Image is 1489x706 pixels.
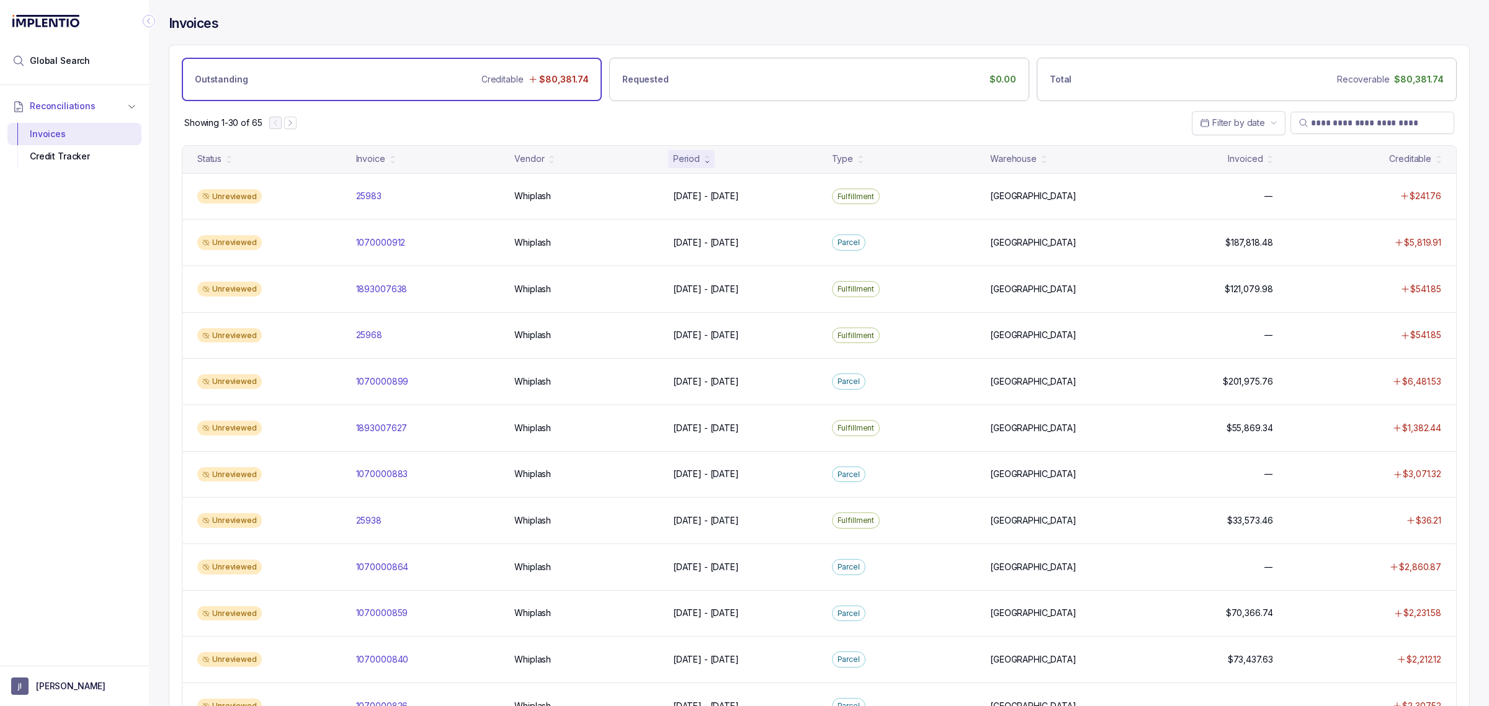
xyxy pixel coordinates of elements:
p: 25968 [356,329,382,341]
div: Unreviewed [197,606,262,621]
p: $541.85 [1410,329,1441,341]
p: Fulfillment [838,514,875,527]
search: Date Range Picker [1200,117,1265,129]
p: 1070000864 [356,561,409,573]
div: Unreviewed [197,421,262,436]
p: 1070000859 [356,607,408,619]
p: $80,381.74 [1394,73,1444,86]
p: [PERSON_NAME] [36,680,105,692]
div: Vendor [514,153,544,165]
p: Parcel [838,236,860,249]
p: 1070000899 [356,375,409,388]
p: $241.76 [1410,190,1441,202]
div: Status [197,153,221,165]
p: [DATE] - [DATE] [673,329,739,341]
span: Reconciliations [30,100,96,112]
p: [GEOGRAPHIC_DATA] [990,468,1076,480]
h4: Invoices [169,15,218,32]
p: 1070000912 [356,236,406,249]
button: Reconciliations [7,92,141,120]
div: Remaining page entries [184,117,262,129]
p: 1070000883 [356,468,408,480]
p: $0.00 [990,73,1016,86]
p: Fulfillment [838,190,875,203]
p: [GEOGRAPHIC_DATA] [990,375,1076,388]
p: Whiplash [514,375,551,388]
button: Next Page [284,117,297,129]
p: Parcel [838,375,860,388]
div: Type [832,153,853,165]
p: [DATE] - [DATE] [673,283,739,295]
p: $80,381.74 [539,73,589,86]
p: $201,975.76 [1223,375,1272,388]
p: Showing 1-30 of 65 [184,117,262,129]
div: Creditable [1389,153,1431,165]
p: Fulfillment [838,283,875,295]
p: $121,079.98 [1225,283,1272,295]
div: Invoices [17,123,132,145]
p: [GEOGRAPHIC_DATA] [990,653,1076,666]
div: Invoice [356,153,385,165]
p: Parcel [838,561,860,573]
p: [DATE] - [DATE] [673,375,739,388]
p: [DATE] - [DATE] [673,653,739,666]
p: $1,382.44 [1402,422,1441,434]
p: Whiplash [514,653,551,666]
p: [DATE] - [DATE] [673,514,739,527]
p: 25983 [356,190,382,202]
div: Reconciliations [7,120,141,171]
p: [GEOGRAPHIC_DATA] [990,283,1076,295]
p: $55,869.34 [1227,422,1273,434]
div: Unreviewed [197,652,262,667]
p: $2,860.87 [1399,561,1441,573]
p: Whiplash [514,468,551,480]
p: 1893007638 [356,283,408,295]
p: Whiplash [514,236,551,249]
div: Invoiced [1228,153,1263,165]
p: [GEOGRAPHIC_DATA] [990,607,1076,619]
p: — [1264,561,1273,573]
p: $36.21 [1416,514,1441,527]
p: $70,366.74 [1226,607,1273,619]
p: $5,819.91 [1404,236,1441,249]
p: Requested [622,73,669,86]
p: Whiplash [514,561,551,573]
button: User initials[PERSON_NAME] [11,677,138,695]
div: Period [673,153,700,165]
div: Warehouse [990,153,1037,165]
p: $3,071.32 [1403,468,1441,480]
div: Unreviewed [197,513,262,528]
p: — [1264,190,1273,202]
p: Parcel [838,468,860,481]
p: Whiplash [514,422,551,434]
span: Global Search [30,55,90,67]
div: Unreviewed [197,467,262,482]
div: Collapse Icon [141,14,156,29]
div: Unreviewed [197,189,262,204]
span: User initials [11,677,29,695]
div: Unreviewed [197,235,262,250]
p: [GEOGRAPHIC_DATA] [990,329,1076,341]
p: $2,212.12 [1406,653,1441,666]
p: $2,231.58 [1403,607,1441,619]
div: Credit Tracker [17,145,132,168]
p: Whiplash [514,514,551,527]
p: Parcel [838,653,860,666]
p: Whiplash [514,283,551,295]
p: 1070000840 [356,653,409,666]
p: $6,481.53 [1402,375,1441,388]
span: Filter by date [1212,117,1265,128]
p: [DATE] - [DATE] [673,422,739,434]
p: Whiplash [514,329,551,341]
p: [GEOGRAPHIC_DATA] [990,190,1076,202]
p: [DATE] - [DATE] [673,561,739,573]
p: Total [1050,73,1071,86]
p: $187,818.48 [1225,236,1272,249]
p: $73,437.63 [1228,653,1273,666]
p: [GEOGRAPHIC_DATA] [990,236,1076,249]
div: Unreviewed [197,282,262,297]
p: [GEOGRAPHIC_DATA] [990,514,1076,527]
p: 25938 [356,514,382,527]
p: Whiplash [514,607,551,619]
div: Unreviewed [197,328,262,343]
